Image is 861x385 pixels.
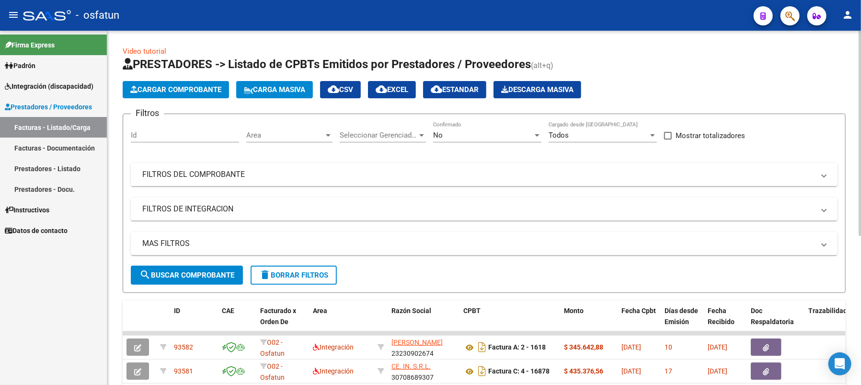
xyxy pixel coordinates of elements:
span: Buscar Comprobante [139,271,234,280]
div: Open Intercom Messenger [828,352,851,375]
span: [DATE] [621,367,641,375]
mat-panel-title: FILTROS DE INTEGRACION [142,204,815,214]
span: Prestadores / Proveedores [5,102,92,112]
a: Video tutorial [123,47,166,56]
span: Monto [564,307,584,315]
mat-icon: cloud_download [376,83,387,95]
mat-expansion-panel-header: FILTROS DE INTEGRACION [131,198,838,221]
strong: $ 435.376,56 [564,367,603,375]
div: 30708689307 [391,361,456,381]
mat-icon: cloud_download [328,83,339,95]
datatable-header-cell: Doc Respaldatoria [747,301,804,343]
span: No [433,131,443,140]
button: Carga Masiva [236,81,313,98]
datatable-header-cell: CPBT [459,301,560,343]
span: 93581 [174,367,193,375]
span: Cargar Comprobante [130,85,221,94]
span: CAE [222,307,234,315]
strong: Factura A: 2 - 1618 [488,344,546,351]
span: Razón Social [391,307,431,315]
mat-panel-title: MAS FILTROS [142,238,815,249]
span: - osfatun [76,5,119,26]
span: EXCEL [376,85,408,94]
span: [DATE] [708,367,727,375]
span: [DATE] [621,343,641,351]
span: Integración (discapacidad) [5,81,93,92]
button: Descarga Masiva [494,81,581,98]
span: (alt+q) [531,61,553,70]
span: Firma Express [5,40,55,50]
datatable-header-cell: Fecha Cpbt [618,301,661,343]
span: Estandar [431,85,479,94]
span: ID [174,307,180,315]
h3: Filtros [131,106,164,120]
span: Carga Masiva [244,85,305,94]
span: Todos [549,131,569,140]
span: CSV [328,85,353,94]
mat-panel-title: FILTROS DEL COMPROBANTE [142,169,815,180]
span: Días desde Emisión [665,307,698,326]
span: Borrar Filtros [259,271,328,280]
span: CE. IN. S.R.L. [391,362,431,370]
datatable-header-cell: Area [309,301,374,343]
span: Facturado x Orden De [260,307,296,326]
span: [PERSON_NAME] [391,338,443,346]
strong: $ 345.642,88 [564,343,603,351]
span: Area [313,307,327,315]
mat-expansion-panel-header: MAS FILTROS [131,232,838,255]
span: Area [246,131,324,140]
span: Descarga Masiva [501,85,574,94]
datatable-header-cell: Fecha Recibido [704,301,747,343]
span: 10 [665,343,672,351]
div: 23230902674 [391,337,456,357]
button: Cargar Comprobante [123,81,229,98]
span: Doc Respaldatoria [751,307,794,326]
datatable-header-cell: CAE [218,301,256,343]
button: Borrar Filtros [251,266,337,285]
mat-icon: cloud_download [431,83,442,95]
button: CSV [320,81,361,98]
i: Descargar documento [476,363,488,379]
span: Trazabilidad [808,307,847,315]
span: O02 - Osfatun Propio [260,338,285,368]
datatable-header-cell: Facturado x Orden De [256,301,309,343]
strong: Factura C: 4 - 16878 [488,368,550,375]
app-download-masive: Descarga masiva de comprobantes (adjuntos) [494,81,581,98]
span: 93582 [174,343,193,351]
span: Integración [313,343,354,351]
datatable-header-cell: Monto [560,301,618,343]
span: PRESTADORES -> Listado de CPBTs Emitidos por Prestadores / Proveedores [123,58,531,71]
span: Seleccionar Gerenciador [340,131,417,140]
mat-icon: person [842,9,853,21]
span: Datos de contacto [5,225,68,236]
span: 17 [665,367,672,375]
span: Instructivos [5,205,49,215]
span: Fecha Recibido [708,307,735,326]
button: Estandar [423,81,486,98]
datatable-header-cell: Razón Social [388,301,459,343]
mat-icon: search [139,269,151,280]
mat-expansion-panel-header: FILTROS DEL COMPROBANTE [131,163,838,186]
i: Descargar documento [476,339,488,355]
span: Mostrar totalizadores [676,130,745,141]
mat-icon: delete [259,269,271,280]
mat-icon: menu [8,9,19,21]
datatable-header-cell: Días desde Emisión [661,301,704,343]
datatable-header-cell: ID [170,301,218,343]
button: EXCEL [368,81,416,98]
span: Padrón [5,60,35,71]
span: [DATE] [708,343,727,351]
span: Integración [313,367,354,375]
span: CPBT [463,307,481,315]
button: Buscar Comprobante [131,266,243,285]
span: Fecha Cpbt [621,307,656,315]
